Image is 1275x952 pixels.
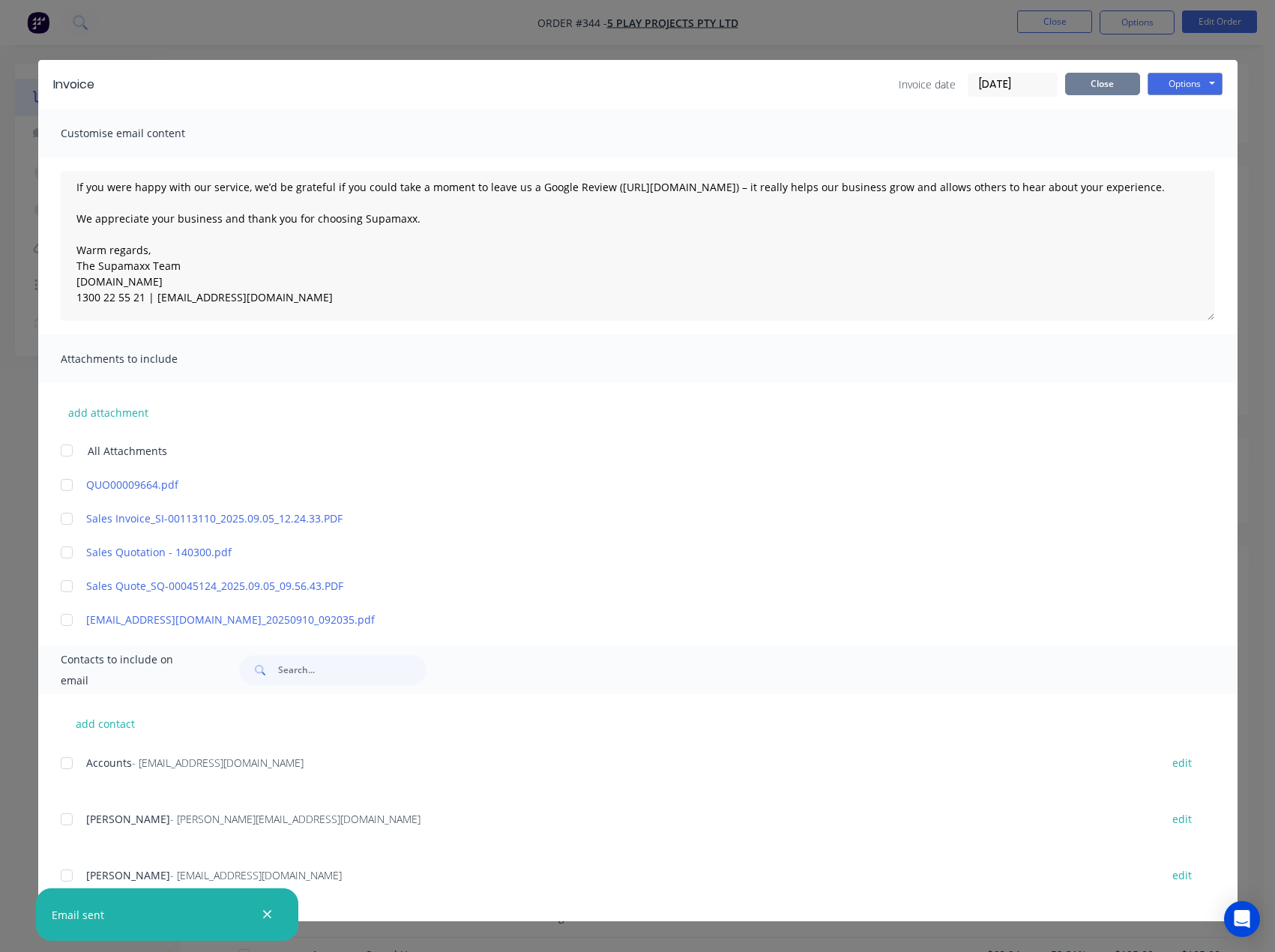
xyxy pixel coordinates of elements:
span: All Attachments [88,443,167,459]
a: Sales Quotation - 140300.pdf [86,544,1145,560]
button: Options [1148,73,1223,95]
span: Invoice date [899,76,956,92]
button: add contact [61,712,151,735]
span: [PERSON_NAME] [86,868,170,882]
input: Search... [278,655,426,685]
button: Close [1065,73,1140,95]
button: edit [1163,753,1201,773]
a: Sales Invoice_SI-00113110_2025.09.05_12.24.33.PDF [86,510,1145,526]
button: add attachment [61,401,156,424]
span: - [EMAIL_ADDRESS][DOMAIN_NAME] [132,756,304,770]
div: Open Intercom Messenger [1224,901,1260,937]
span: Contacts to include on email [61,649,202,691]
span: Attachments to include [61,349,226,370]
span: [PERSON_NAME] [86,812,170,826]
div: Email sent [52,907,104,923]
div: Invoice [53,76,94,94]
span: Customise email content [61,123,226,144]
button: edit [1163,865,1201,885]
button: edit [1163,809,1201,829]
a: QUO00009664.pdf [86,477,1145,492]
a: [EMAIL_ADDRESS][DOMAIN_NAME]_20250910_092035.pdf [86,612,1145,627]
textarea: Hi there, Please find your invoice attached for the recent order with Supamaxx. We kindly ask tha... [61,171,1215,321]
a: Sales Quote_SQ-00045124_2025.09.05_09.56.43.PDF [86,578,1145,594]
span: Accounts [86,756,132,770]
span: - [EMAIL_ADDRESS][DOMAIN_NAME] [170,868,342,882]
span: - [PERSON_NAME][EMAIL_ADDRESS][DOMAIN_NAME] [170,812,421,826]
